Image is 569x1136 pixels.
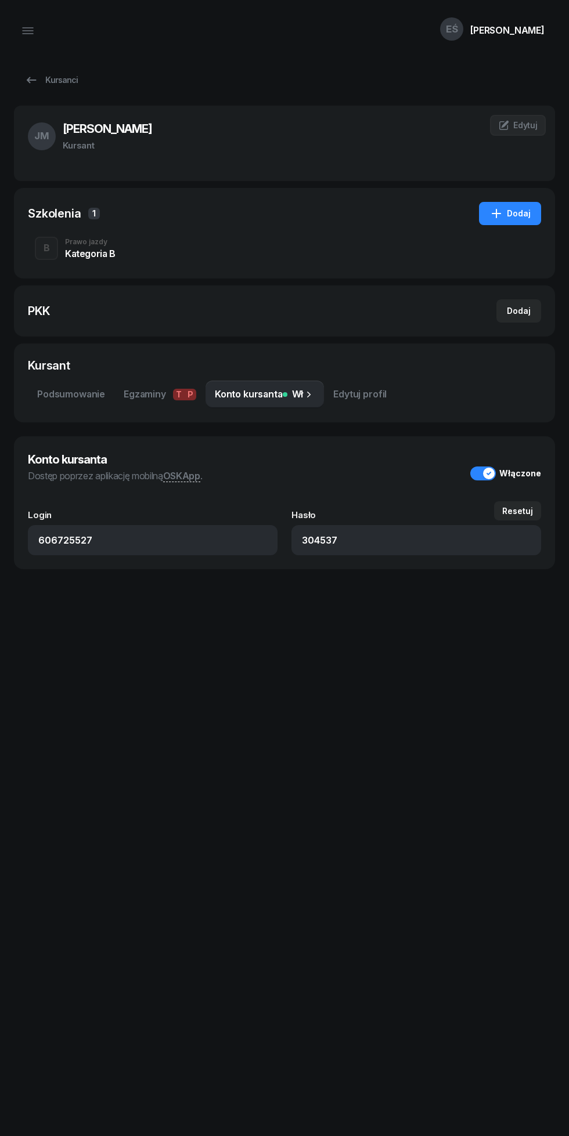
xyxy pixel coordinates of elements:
[65,249,116,258] div: Kategoria B
[470,466,541,480] button: Włączone
[206,381,324,408] a: Konto kursantaWł
[499,468,541,478] div: Włączone
[185,389,196,400] span: P
[63,120,152,138] h3: [PERSON_NAME]
[513,120,538,130] span: Edytuj
[494,501,541,520] button: Resetuj
[28,381,114,408] a: Podsumowanie
[28,205,81,222] div: Szkolenia
[489,207,531,220] div: Dodaj
[35,237,58,260] button: B
[88,208,100,219] span: 1
[490,115,546,136] a: Edytuj
[470,26,545,35] div: [PERSON_NAME]
[502,506,533,516] div: Resetuj
[39,238,55,258] div: B
[324,381,396,408] a: Edytuj profil
[28,303,50,319] div: PKK
[124,387,196,402] span: Egzaminy
[479,202,541,225] button: Dodaj
[28,450,203,469] h3: Konto kursanta
[34,131,49,141] span: JM
[65,238,116,245] div: Prawo jazdy
[24,73,78,87] div: Kursanci
[287,387,304,402] span: Wł
[63,138,152,153] div: Kursant
[114,381,206,408] a: EgzaminyTP
[14,68,88,92] a: Kursanci
[173,389,185,400] span: T
[496,299,541,323] button: Dodaj
[28,232,541,265] button: BPrawo jazdyKategoria B
[28,357,541,374] div: Kursant
[507,304,531,318] div: Dodaj
[28,469,203,483] div: Dostęp poprzez aplikację mobilną .
[333,387,387,402] span: Edytuj profil
[446,24,458,34] span: EŚ
[37,387,105,402] span: Podsumowanie
[215,387,303,402] span: Konto kursanta
[163,470,200,482] a: OSKApp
